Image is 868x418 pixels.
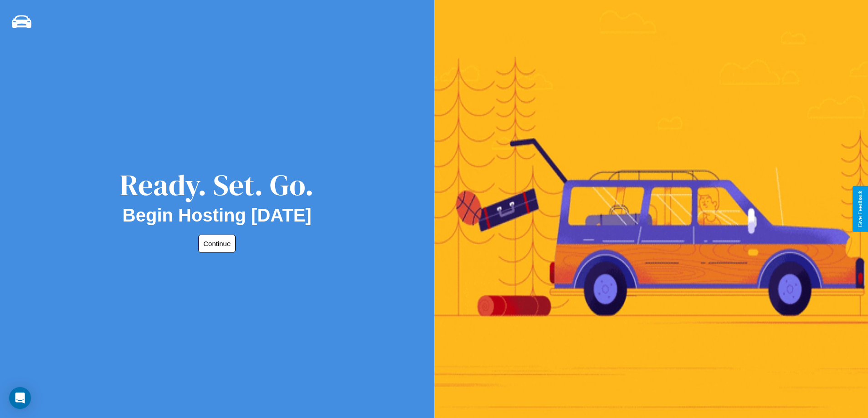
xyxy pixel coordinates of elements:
h2: Begin Hosting [DATE] [123,205,312,226]
button: Continue [198,235,236,252]
div: Give Feedback [857,191,863,227]
div: Open Intercom Messenger [9,387,31,409]
div: Ready. Set. Go. [120,165,314,205]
